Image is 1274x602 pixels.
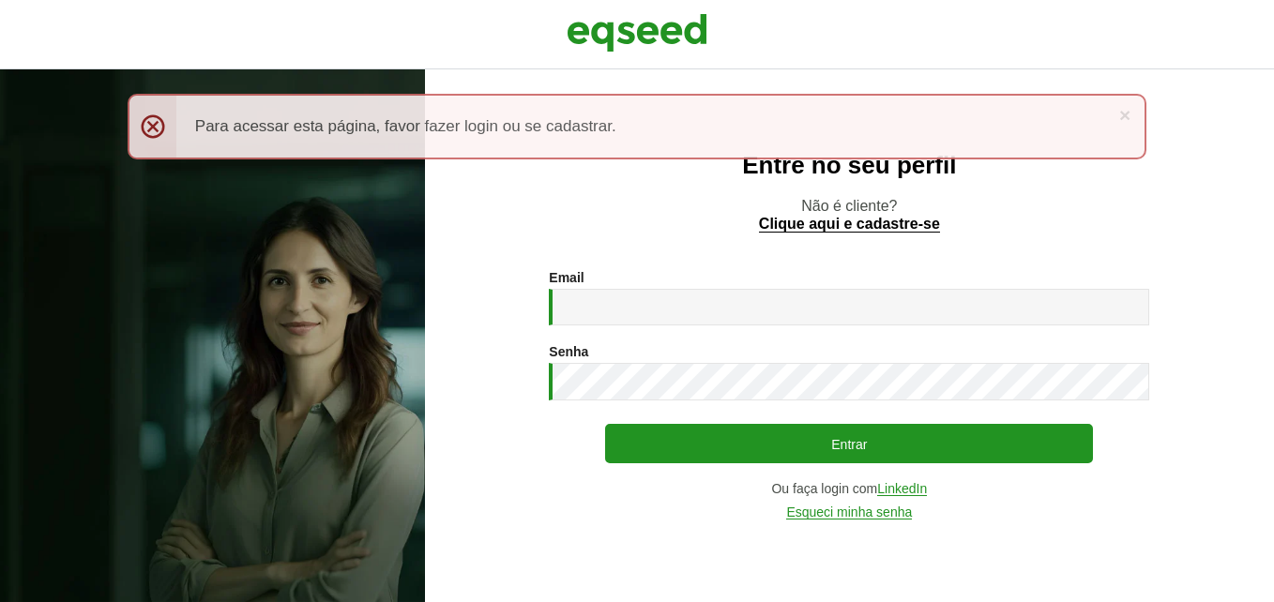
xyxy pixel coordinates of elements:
button: Entrar [605,424,1093,463]
a: Esqueci minha senha [786,505,912,519]
a: Clique aqui e cadastre-se [759,217,940,233]
label: Email [549,271,584,284]
div: Para acessar esta página, favor fazer login ou se cadastrar. [128,94,1146,159]
p: Não é cliente? [463,197,1236,233]
a: × [1119,105,1130,125]
img: EqSeed Logo [567,9,707,56]
a: LinkedIn [877,482,927,496]
label: Senha [549,345,588,358]
div: Ou faça login com [549,482,1149,496]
